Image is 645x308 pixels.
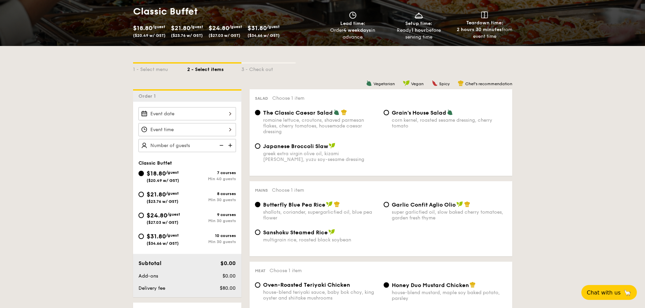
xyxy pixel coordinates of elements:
img: icon-vegan.f8ff3823.svg [326,201,333,207]
input: Event date [138,107,236,120]
span: /guest [190,24,203,29]
img: icon-spicy.37a8142b.svg [432,80,438,86]
input: Japanese Broccoli Slawgreek extra virgin olive oil, kizami [PERSON_NAME], yuzu soy-sesame dressing [255,143,260,149]
span: Grain's House Salad [392,110,446,116]
span: $80.00 [220,285,236,291]
span: Salad [255,96,268,101]
div: 7 courses [187,170,236,175]
input: Sanshoku Steamed Ricemultigrain rice, roasted black soybean [255,230,260,235]
img: icon-chef-hat.a58ddaea.svg [458,80,464,86]
input: $24.80/guest($27.03 w/ GST)9 coursesMin 30 guests [138,213,144,218]
input: $18.80/guest($20.49 w/ GST)7 coursesMin 40 guests [138,171,144,176]
span: $21.80 [147,191,166,198]
span: Chat with us [587,289,621,296]
span: Add-ons [138,273,158,279]
span: Order 1 [138,93,158,99]
span: Mains [255,188,268,193]
span: Setup time: [405,21,432,26]
span: $24.80 [147,212,167,219]
span: ($27.03 w/ GST) [147,220,178,225]
span: Honey Duo Mustard Chicken [392,282,469,288]
button: Chat with us🦙 [581,285,637,300]
span: $31.80 [147,233,166,240]
input: Number of guests [138,139,236,152]
img: icon-chef-hat.a58ddaea.svg [341,109,347,115]
span: Garlic Confit Aglio Olio [392,202,456,208]
div: 8 courses [187,191,236,196]
span: ($23.76 w/ GST) [147,199,178,204]
div: house-blend mustard, maple soy baked potato, parsley [392,290,507,301]
div: 2 - Select items [187,64,241,73]
img: icon-teardown.65201eee.svg [481,11,488,18]
img: icon-chef-hat.a58ddaea.svg [334,201,340,207]
span: ($34.66 w/ GST) [147,241,179,246]
span: $21.80 [171,24,190,32]
span: Spicy [439,81,450,86]
input: Oven-Roasted Teriyaki Chickenhouse-blend teriyaki sauce, baby bok choy, king oyster and shiitake ... [255,282,260,288]
input: Honey Duo Mustard Chickenhouse-blend mustard, maple soy baked potato, parsley [384,282,389,288]
span: Teardown time: [466,20,503,26]
input: The Classic Caesar Saladromaine lettuce, croutons, shaved parmesan flakes, cherry tomatoes, house... [255,110,260,115]
input: $31.80/guest($34.66 w/ GST)10 coursesMin 30 guests [138,234,144,239]
input: Grain's House Saladcorn kernel, roasted sesame dressing, cherry tomato [384,110,389,115]
strong: 4 weekdays [343,27,371,33]
input: Garlic Confit Aglio Oliosuper garlicfied oil, slow baked cherry tomatoes, garden fresh thyme [384,202,389,207]
span: /guest [166,170,179,175]
span: /guest [267,24,280,29]
div: 3 - Check out [241,64,296,73]
div: romaine lettuce, croutons, shaved parmesan flakes, cherry tomatoes, housemade caesar dressing [263,117,378,135]
div: Min 30 guests [187,197,236,202]
span: $0.00 [222,273,236,279]
input: Butterfly Blue Pea Riceshallots, coriander, supergarlicfied oil, blue pea flower [255,202,260,207]
span: Sanshoku Steamed Rice [263,229,328,236]
span: $0.00 [220,260,236,266]
img: icon-chef-hat.a58ddaea.svg [464,201,470,207]
span: Lead time: [340,21,365,26]
span: $18.80 [147,170,166,177]
div: 1 - Select menu [133,64,187,73]
span: Japanese Broccoli Slaw [263,143,328,149]
img: icon-vegan.f8ff3823.svg [329,143,336,149]
img: icon-vegetarian.fe4039eb.svg [447,109,453,115]
span: Oven-Roasted Teriyaki Chicken [263,282,350,288]
span: ($27.03 w/ GST) [209,33,240,38]
span: Butterfly Blue Pea Rice [263,202,325,208]
img: icon-dish.430c3a2e.svg [414,11,424,19]
span: Choose 1 item [272,95,304,101]
span: $31.80 [248,24,267,32]
span: ($23.76 w/ GST) [171,33,203,38]
strong: 2 hours 30 minutes [457,27,502,32]
span: /guest [166,191,179,196]
span: Meat [255,268,265,273]
div: Min 30 guests [187,239,236,244]
img: icon-vegan.f8ff3823.svg [456,201,463,207]
img: icon-reduce.1d2dbef1.svg [216,139,226,152]
div: Min 40 guests [187,176,236,181]
span: Choose 1 item [272,187,304,193]
div: greek extra virgin olive oil, kizami [PERSON_NAME], yuzu soy-sesame dressing [263,151,378,162]
div: corn kernel, roasted sesame dressing, cherry tomato [392,117,507,129]
span: Chef's recommendation [465,81,512,86]
img: icon-add.58712e84.svg [226,139,236,152]
span: The Classic Caesar Salad [263,110,333,116]
div: Min 30 guests [187,218,236,223]
span: $18.80 [133,24,152,32]
span: $24.80 [209,24,229,32]
span: Subtotal [138,260,162,266]
span: ($34.66 w/ GST) [248,33,280,38]
span: 🦙 [623,289,631,297]
img: icon-vegetarian.fe4039eb.svg [366,80,372,86]
strong: 1 hour [411,27,426,33]
img: icon-clock.2db775ea.svg [348,11,358,19]
img: icon-vegan.f8ff3823.svg [403,80,410,86]
h1: Classic Buffet [133,5,320,18]
input: Event time [138,123,236,136]
div: shallots, coriander, supergarlicfied oil, blue pea flower [263,209,378,221]
div: from event time [454,26,515,40]
span: Vegetarian [373,81,395,86]
span: Classic Buffet [138,160,172,166]
input: $21.80/guest($23.76 w/ GST)8 coursesMin 30 guests [138,192,144,197]
div: house-blend teriyaki sauce, baby bok choy, king oyster and shiitake mushrooms [263,289,378,301]
span: Vegan [411,81,424,86]
img: icon-chef-hat.a58ddaea.svg [470,282,476,288]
